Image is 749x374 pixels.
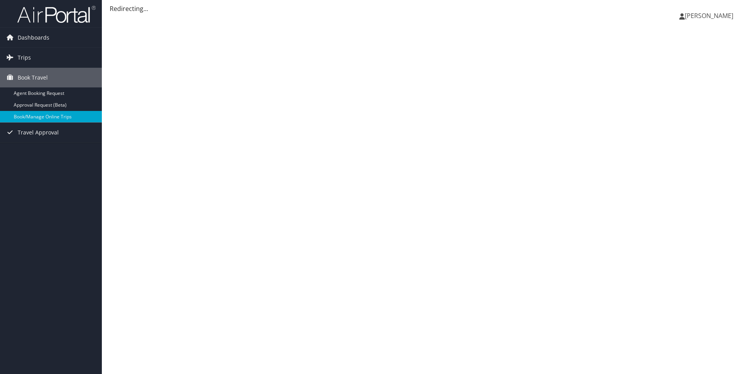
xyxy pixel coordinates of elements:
[18,48,31,67] span: Trips
[110,4,741,13] div: Redirecting...
[18,28,49,47] span: Dashboards
[679,4,741,27] a: [PERSON_NAME]
[685,11,733,20] span: [PERSON_NAME]
[18,68,48,87] span: Book Travel
[17,5,96,24] img: airportal-logo.png
[18,123,59,142] span: Travel Approval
